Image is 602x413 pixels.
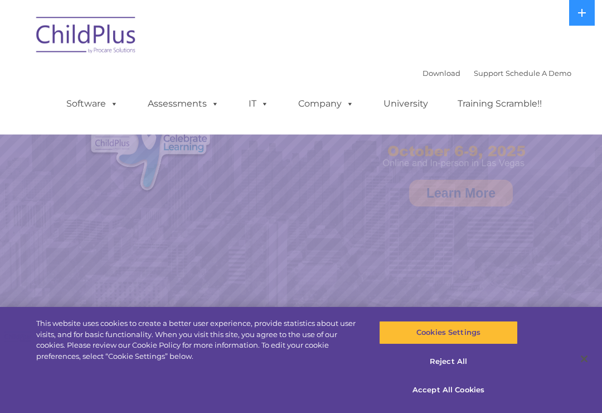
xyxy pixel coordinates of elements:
button: Accept All Cookies [379,378,517,402]
a: Training Scramble!! [446,93,553,115]
a: Learn More [409,180,513,206]
a: Software [55,93,129,115]
a: Schedule A Demo [506,69,571,78]
a: Support [474,69,503,78]
a: Assessments [137,93,230,115]
font: | [423,69,571,78]
a: Download [423,69,460,78]
a: University [372,93,439,115]
img: ChildPlus by Procare Solutions [31,9,142,65]
button: Reject All [379,350,517,373]
button: Cookies Settings [379,321,517,344]
a: Company [287,93,365,115]
button: Close [572,347,596,371]
a: IT [237,93,280,115]
div: This website uses cookies to create a better user experience, provide statistics about user visit... [36,318,361,362]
